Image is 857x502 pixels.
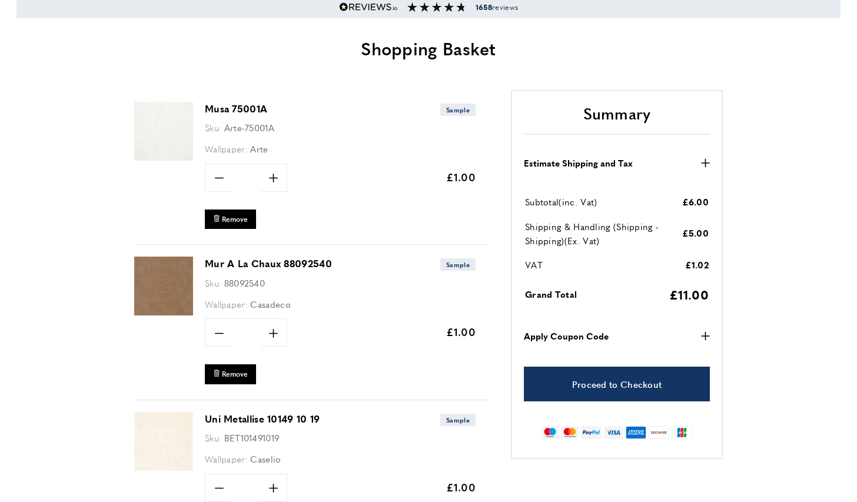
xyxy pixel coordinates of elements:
[134,102,193,161] img: Musa 75001A
[446,324,476,339] span: £1.00
[524,156,633,170] strong: Estimate Shipping and Tax
[224,277,265,289] span: 88092540
[250,453,281,465] span: Caselio
[205,453,248,465] span: Wallpaper:
[205,277,221,289] span: Sku:
[649,426,669,439] img: discover
[669,285,709,303] span: £11.00
[440,258,476,271] span: Sample
[525,220,659,247] span: Shipping & Handling (Shipping - Shipping)
[524,329,710,343] button: Apply Coupon Code
[672,426,692,439] img: jcb
[134,463,193,473] a: Uni Metallise 10149 10 19
[682,227,709,239] span: £5.00
[134,257,193,315] img: Mur A La Chaux 88092540
[224,431,280,444] span: BET101491019
[525,288,577,300] span: Grand Total
[205,364,256,384] button: Remove Mur A La Chaux 88092540
[205,431,221,444] span: Sku:
[524,156,710,170] button: Estimate Shipping and Tax
[564,234,600,247] span: (Ex. Vat)
[626,426,646,439] img: american-express
[134,307,193,317] a: Mur A La Chaux 88092540
[561,426,578,439] img: mastercard
[224,121,274,134] span: Arte-75001A
[476,2,492,12] strong: 1658
[134,412,193,471] img: Uni Metallise 10149 10 19
[524,329,609,343] strong: Apply Coupon Code
[205,257,332,270] a: Mur A La Chaux 88092540
[682,195,709,208] span: £6.00
[542,426,559,439] img: maestro
[205,412,320,425] a: Uni Metallise 10149 10 19
[205,102,267,115] a: Musa 75001A
[205,121,221,134] span: Sku:
[205,298,248,310] span: Wallpaper:
[222,369,248,379] span: Remove
[446,169,476,184] span: £1.00
[525,258,543,271] span: VAT
[476,2,518,12] span: reviews
[250,298,290,310] span: Casadeco
[440,104,476,116] span: Sample
[339,2,398,12] img: Reviews.io 5 stars
[222,214,248,224] span: Remove
[134,152,193,162] a: Musa 75001A
[440,414,476,426] span: Sample
[361,35,496,61] span: Shopping Basket
[685,258,709,271] span: £1.02
[604,426,623,439] img: visa
[525,195,559,208] span: Subtotal
[524,367,710,401] a: Proceed to Checkout
[205,210,256,229] button: Remove Musa 75001A
[446,480,476,494] span: £1.00
[250,142,268,155] span: Arte
[524,103,710,135] h2: Summary
[407,2,466,12] img: Reviews section
[559,195,597,208] span: (inc. Vat)
[205,142,248,155] span: Wallpaper:
[581,426,602,439] img: paypal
